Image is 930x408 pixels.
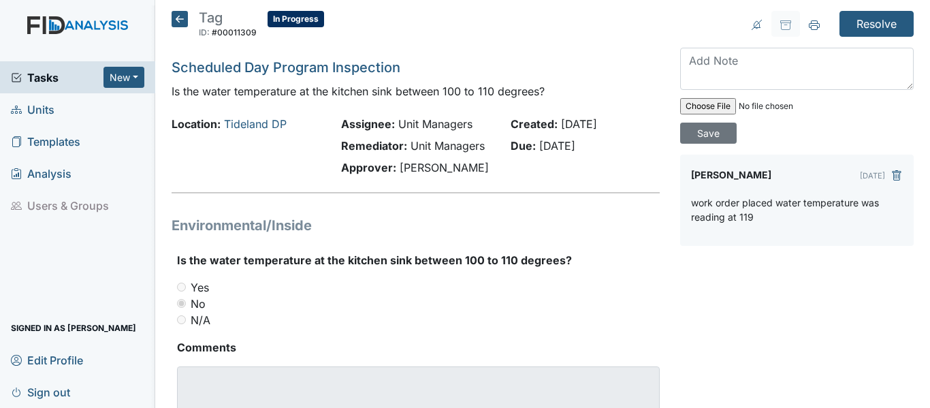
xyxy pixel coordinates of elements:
span: [DATE] [539,139,575,153]
input: N/A [177,315,186,324]
label: Yes [191,279,209,296]
label: Is the water temperature at the kitchen sink between 100 to 110 degrees? [177,252,572,268]
strong: Due: [511,139,536,153]
span: Templates [11,131,80,152]
span: Unit Managers [411,139,485,153]
strong: Approver: [341,161,396,174]
input: No [177,299,186,308]
span: Unit Managers [398,117,472,131]
a: Tasks [11,69,103,86]
span: #00011309 [212,27,257,37]
span: Sign out [11,381,70,403]
input: Resolve [839,11,914,37]
p: Is the water temperature at the kitchen sink between 100 to 110 degrees? [172,83,660,99]
span: Units [11,99,54,120]
p: work order placed water temperature was reading at 119 [691,195,903,224]
span: Tag [199,10,223,26]
span: [DATE] [561,117,597,131]
span: [PERSON_NAME] [400,161,489,174]
small: [DATE] [860,171,885,181]
a: Tideland DP [224,117,287,131]
h1: Environmental/Inside [172,215,660,236]
input: Save [680,123,737,144]
strong: Comments [177,339,660,356]
label: No [191,296,206,312]
span: Signed in as [PERSON_NAME] [11,317,136,339]
label: [PERSON_NAME] [691,166,771,185]
span: ID: [199,27,210,37]
span: Analysis [11,163,71,184]
button: New [103,67,144,88]
span: Edit Profile [11,349,83,371]
strong: Location: [172,117,221,131]
label: N/A [191,312,210,328]
strong: Remediator: [341,139,407,153]
strong: Created: [511,117,558,131]
strong: Assignee: [341,117,395,131]
span: In Progress [268,11,324,27]
a: Scheduled Day Program Inspection [172,59,400,76]
input: Yes [177,283,186,292]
